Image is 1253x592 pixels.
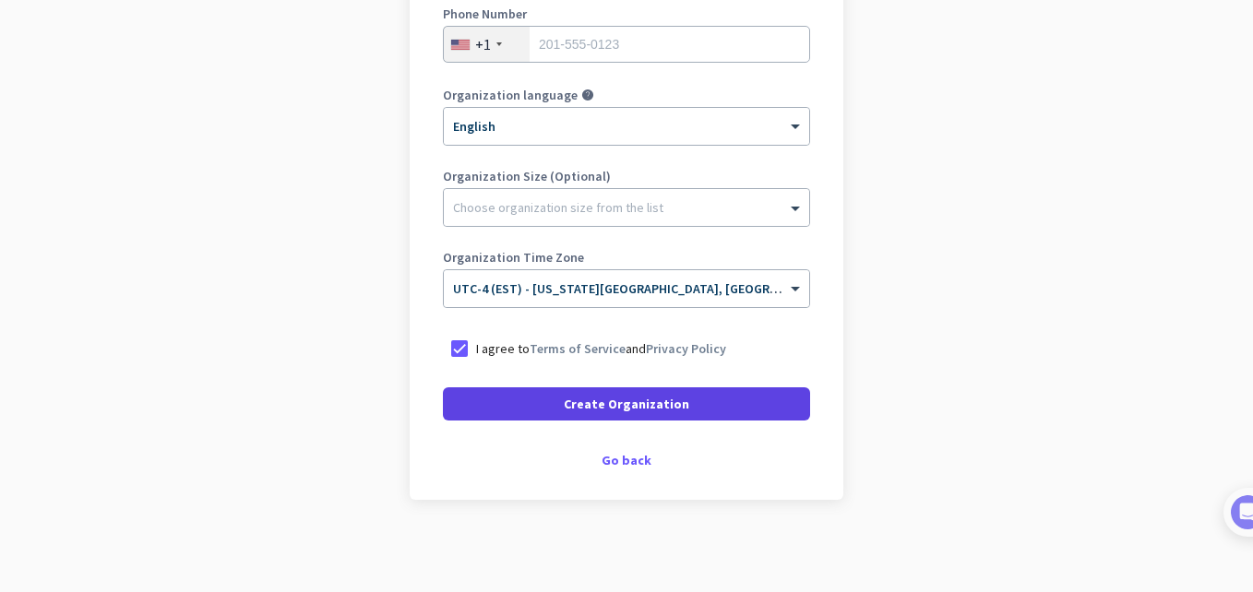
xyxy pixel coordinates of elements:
[581,89,594,101] i: help
[564,395,689,413] span: Create Organization
[443,387,810,420] button: Create Organization
[443,7,810,20] label: Phone Number
[475,35,491,53] div: +1
[443,89,578,101] label: Organization language
[443,251,810,264] label: Organization Time Zone
[443,26,810,63] input: 201-555-0123
[530,340,626,357] a: Terms of Service
[476,339,726,358] p: I agree to and
[443,454,810,467] div: Go back
[646,340,726,357] a: Privacy Policy
[443,170,810,183] label: Organization Size (Optional)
